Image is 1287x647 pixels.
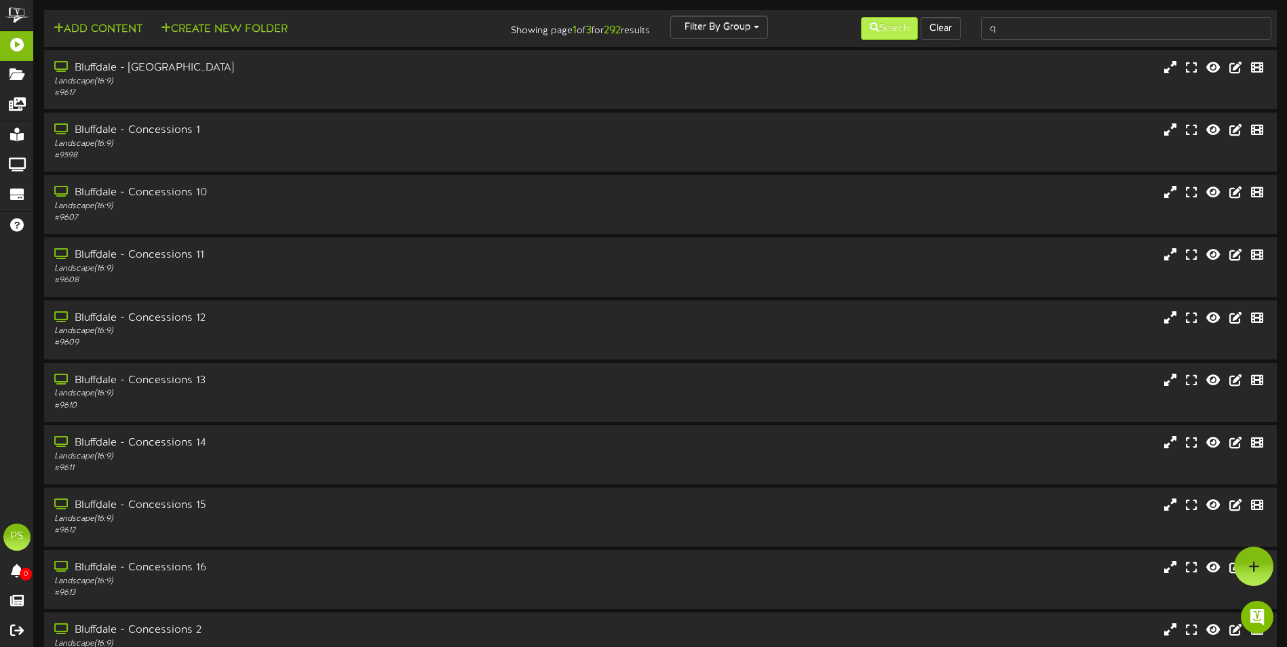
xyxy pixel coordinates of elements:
div: # 9617 [54,87,548,99]
div: Bluffdale - Concessions 2 [54,623,548,638]
div: Bluffdale - Concessions 16 [54,560,548,576]
input: -- Search Playlists by Name -- [981,17,1271,40]
div: # 9607 [54,212,548,224]
div: # 9611 [54,463,548,474]
div: Landscape ( 16:9 ) [54,576,548,587]
div: Landscape ( 16:9 ) [54,76,548,87]
div: Showing page of for results [453,16,660,39]
div: Landscape ( 16:9 ) [54,513,548,525]
div: # 9598 [54,150,548,161]
div: Bluffdale - Concessions 14 [54,435,548,451]
div: Landscape ( 16:9 ) [54,326,548,337]
strong: 1 [573,24,577,37]
div: Bluffdale - Concessions 12 [54,311,548,326]
div: PS [3,524,31,551]
div: Landscape ( 16:9 ) [54,388,548,399]
button: Create New Folder [157,21,292,38]
div: Bluffdale - Concessions 1 [54,123,548,138]
strong: 292 [604,24,621,37]
div: # 9609 [54,337,548,349]
span: 0 [20,568,32,581]
div: Bluffdale - Concessions 10 [54,185,548,201]
button: Search [861,17,918,40]
div: # 9613 [54,587,548,599]
div: Bluffdale - Concessions 13 [54,373,548,389]
div: # 9608 [54,275,548,286]
button: Clear [921,17,961,40]
div: # 9610 [54,400,548,412]
button: Add Content [50,21,147,38]
div: Bluffdale - Concessions 11 [54,248,548,263]
strong: 3 [586,24,592,37]
div: Landscape ( 16:9 ) [54,263,548,275]
div: # 9612 [54,525,548,536]
button: Filter By Group [670,16,768,39]
div: Bluffdale - [GEOGRAPHIC_DATA] [54,60,548,76]
div: Open Intercom Messenger [1241,601,1273,633]
div: Landscape ( 16:9 ) [54,451,548,463]
div: Bluffdale - Concessions 15 [54,498,548,513]
div: Landscape ( 16:9 ) [54,138,548,150]
div: Landscape ( 16:9 ) [54,201,548,212]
